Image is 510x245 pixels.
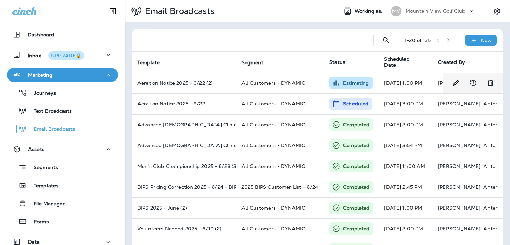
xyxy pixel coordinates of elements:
p: Mountain View Golf Club [406,8,465,14]
button: Edit Broadcast [449,76,463,90]
span: All Customers - DYNAMIC [241,205,305,211]
p: Text Broadcasts [27,108,72,115]
span: All Customers - DYNAMIC [241,121,305,128]
p: Forms [27,219,49,226]
button: Templates [7,178,118,193]
p: Men's Club Championship 2025 - 6/28 (3) [137,163,230,169]
td: [DATE] 2:00 PM [379,114,432,135]
p: Email Broadcasts [142,6,214,16]
button: Journeys [7,85,118,100]
p: Advanced Ladies Clinic 2025 - 9/8 [137,143,230,148]
button: Marketing [7,68,118,82]
td: [DATE] 1:00 PM [379,197,432,218]
span: Scheduled Date [384,56,429,68]
p: Aeration Notice 2025 - 9/22 (2) [137,80,230,86]
button: UPGRADE🔒 [48,51,84,60]
p: Assets [28,146,44,152]
button: Forms [7,214,118,229]
p: Dashboard [28,32,54,37]
button: Search Email Broadcasts [379,33,393,47]
p: Anter [483,205,498,211]
p: Anter [483,101,498,107]
p: Completed [343,163,369,170]
p: [PERSON_NAME] [438,101,481,107]
span: Segment [241,60,263,66]
div: 1 - 20 of 135 [405,37,431,43]
div: UPGRADE🔒 [51,53,82,58]
button: File Manager [7,196,118,211]
span: All Customers - DYNAMIC [241,80,305,86]
button: Settings [491,5,503,17]
p: [PERSON_NAME] [438,184,481,190]
p: Anter [483,143,498,148]
span: Created By [438,59,465,65]
p: [PERSON_NAME] [438,226,481,231]
p: Completed [343,204,369,211]
p: Templates [27,183,58,189]
p: Completed [343,142,369,149]
p: Email Broadcasts [27,126,75,133]
p: Estimating [343,79,369,86]
span: Template [137,59,169,66]
p: Anter [483,163,498,169]
p: Advanced Ladies Clinic 2025 - 9/8 (2) [137,122,230,127]
p: File Manager [27,201,65,208]
p: Journeys [27,90,56,97]
button: Collapse Sidebar [103,4,122,18]
td: [DATE] 2:45 PM [379,177,432,197]
button: Dashboard [7,28,118,42]
p: Anter [483,184,498,190]
td: [DATE] 1:00 PM [379,73,432,93]
p: Anter [483,226,498,231]
td: [DATE] 2:00 PM [379,218,432,239]
span: All Customers - DYNAMIC [241,142,305,149]
button: View Changelog [466,76,480,90]
p: Marketing [28,72,52,78]
p: BIPS Pricing Correction 2025 - 6/24 - BIPS LADIES ONLY [137,184,230,190]
span: Segment [241,59,272,66]
p: Inbox [28,51,84,59]
button: Email Broadcasts [7,121,118,136]
span: 2025 BIPS Customer List - 6/24 [241,184,318,190]
p: Completed [343,121,369,128]
span: All Customers - DYNAMIC [241,163,305,169]
span: Status [329,59,345,65]
p: BIPS 2025 - June (2) [137,205,230,211]
p: Segments [27,164,58,171]
td: [DATE] 3:00 PM [379,93,432,114]
div: MV [391,6,401,16]
p: Anter [483,122,498,127]
p: [PERSON_NAME] [438,122,481,127]
button: Assets [7,142,118,156]
td: [DATE] 11:00 AM [379,156,432,177]
button: Text Broadcasts [7,103,118,118]
button: InboxUPGRADE🔒 [7,48,118,62]
p: [PERSON_NAME] [438,80,481,86]
button: Segments [7,160,118,175]
p: Data [28,239,40,245]
p: Completed [343,184,369,191]
p: Scheduled [343,100,368,107]
span: Scheduled Date [384,56,420,68]
td: [DATE] 3:54 PM [379,135,432,156]
p: [PERSON_NAME] [438,143,481,148]
p: Aeration Notice 2025 - 9/22 [137,101,230,107]
p: [PERSON_NAME] [438,163,481,169]
p: New [481,37,492,43]
p: Completed [343,225,369,232]
span: All Customers - DYNAMIC [241,226,305,232]
span: Template [137,60,160,66]
p: Volunteers Needed 2025 - 6/10 (2) [137,226,230,231]
span: All Customers - DYNAMIC [241,101,305,107]
span: Working as: [355,8,384,14]
button: Delete Broadcast [484,76,498,90]
p: [PERSON_NAME] [438,205,481,211]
